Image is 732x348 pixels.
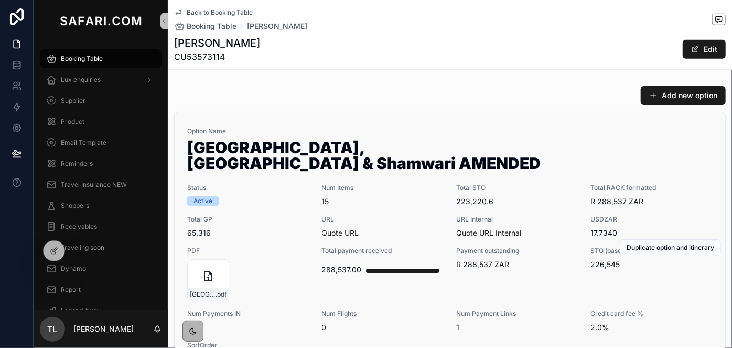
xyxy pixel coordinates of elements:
[591,184,713,192] span: Total RACK formatted
[61,307,101,315] span: Legend Away
[187,184,309,192] span: Status
[456,259,578,270] span: R 288,537 ZAR
[247,21,307,31] a: [PERSON_NAME]
[187,140,713,175] h1: [GEOGRAPHIC_DATA], [GEOGRAPHIC_DATA] & Shamwari AMENDED
[58,13,144,29] img: App logo
[73,324,134,334] p: [PERSON_NAME]
[322,247,444,255] span: Total payment received
[683,40,726,59] button: Edit
[40,259,162,278] a: Dynamo
[322,310,444,318] span: Num Flights
[591,310,713,318] span: Credit card fee %
[40,217,162,236] a: Receivables
[40,238,162,257] a: Traveling soon
[174,8,253,17] a: Back to Booking Table
[40,112,162,131] a: Product
[61,286,81,294] span: Report
[61,76,101,84] span: Lux enquiries
[627,244,714,252] span: Duplicate option and itinerary
[456,310,578,318] span: Num Payment Links
[190,290,216,299] span: [GEOGRAPHIC_DATA],-[GEOGRAPHIC_DATA]-&-[GEOGRAPHIC_DATA]-AMENDED-
[641,86,726,105] button: Add new option
[61,265,86,273] span: Dynamo
[187,8,253,17] span: Back to Booking Table
[40,175,162,194] a: Travel Insurance NEW
[216,290,227,299] span: .pdf
[48,323,58,335] span: TL
[187,310,309,318] span: Num Payments IN
[591,196,713,207] span: R 288,537 ZAR
[591,259,713,270] span: 226,545
[61,55,103,63] span: Booking Table
[322,259,362,280] div: 288,537.00
[193,196,212,206] div: Active
[61,202,89,210] span: Shoppers
[591,247,713,255] span: STO (based on invoices received)
[187,21,236,31] span: Booking Table
[61,244,104,252] span: Traveling soon
[322,215,444,224] span: URL
[322,184,444,192] span: Num Items
[456,196,578,207] span: 223,220.6
[456,215,578,224] span: URL Internal
[187,247,309,255] span: PDF
[61,181,127,189] span: Travel Insurance NEW
[187,215,309,224] span: Total GP
[591,215,713,224] span: USDZAR
[61,223,97,231] span: Receivables
[40,301,162,320] a: Legend Away
[174,50,260,63] span: CU53573114
[174,36,260,50] h1: [PERSON_NAME]
[40,280,162,299] a: Report
[620,239,721,256] button: Duplicate option and itinerary
[61,97,85,105] span: Supplier
[40,49,162,68] a: Booking Table
[456,184,578,192] span: Total STO
[40,154,162,173] a: Reminders
[61,118,84,126] span: Product
[40,91,162,110] a: Supplier
[456,247,578,255] span: Payment outstanding
[34,42,168,310] div: scrollable content
[40,133,162,152] a: Email Template
[61,139,106,147] span: Email Template
[40,70,162,89] a: Lux enquiries
[187,228,309,238] span: 65,316
[322,228,359,237] a: Quote URL
[322,196,444,207] span: 15
[40,196,162,215] a: Shoppers
[456,322,578,333] span: 1
[174,21,236,31] a: Booking Table
[187,322,309,333] span: 1
[591,228,713,238] span: 17.7340
[456,228,521,237] a: Quote URL Internal
[187,127,713,135] span: Option Name
[61,160,93,168] span: Reminders
[322,322,444,333] span: 0
[591,322,713,333] span: 2.0%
